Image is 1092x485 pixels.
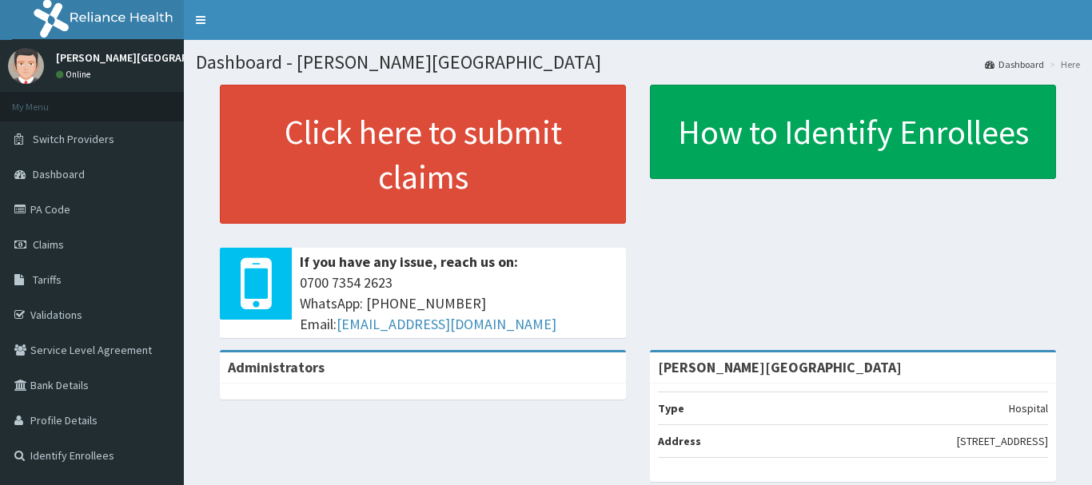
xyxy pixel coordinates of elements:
p: [PERSON_NAME][GEOGRAPHIC_DATA] [56,52,240,63]
p: Hospital [1009,400,1048,416]
a: Dashboard [985,58,1044,71]
a: How to Identify Enrollees [650,85,1056,179]
b: Administrators [228,358,325,376]
b: Address [658,434,701,448]
li: Here [1046,58,1080,71]
p: [STREET_ADDRESS] [957,433,1048,449]
h1: Dashboard - [PERSON_NAME][GEOGRAPHIC_DATA] [196,52,1080,73]
img: User Image [8,48,44,84]
span: 0700 7354 2623 WhatsApp: [PHONE_NUMBER] Email: [300,272,618,334]
strong: [PERSON_NAME][GEOGRAPHIC_DATA] [658,358,902,376]
b: If you have any issue, reach us on: [300,252,518,271]
b: Type [658,401,684,415]
a: [EMAIL_ADDRESS][DOMAIN_NAME] [337,315,556,333]
span: Tariffs [33,272,62,287]
span: Claims [33,237,64,252]
span: Dashboard [33,167,85,181]
a: Click here to submit claims [220,85,626,224]
a: Online [56,69,94,80]
span: Switch Providers [33,132,114,146]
